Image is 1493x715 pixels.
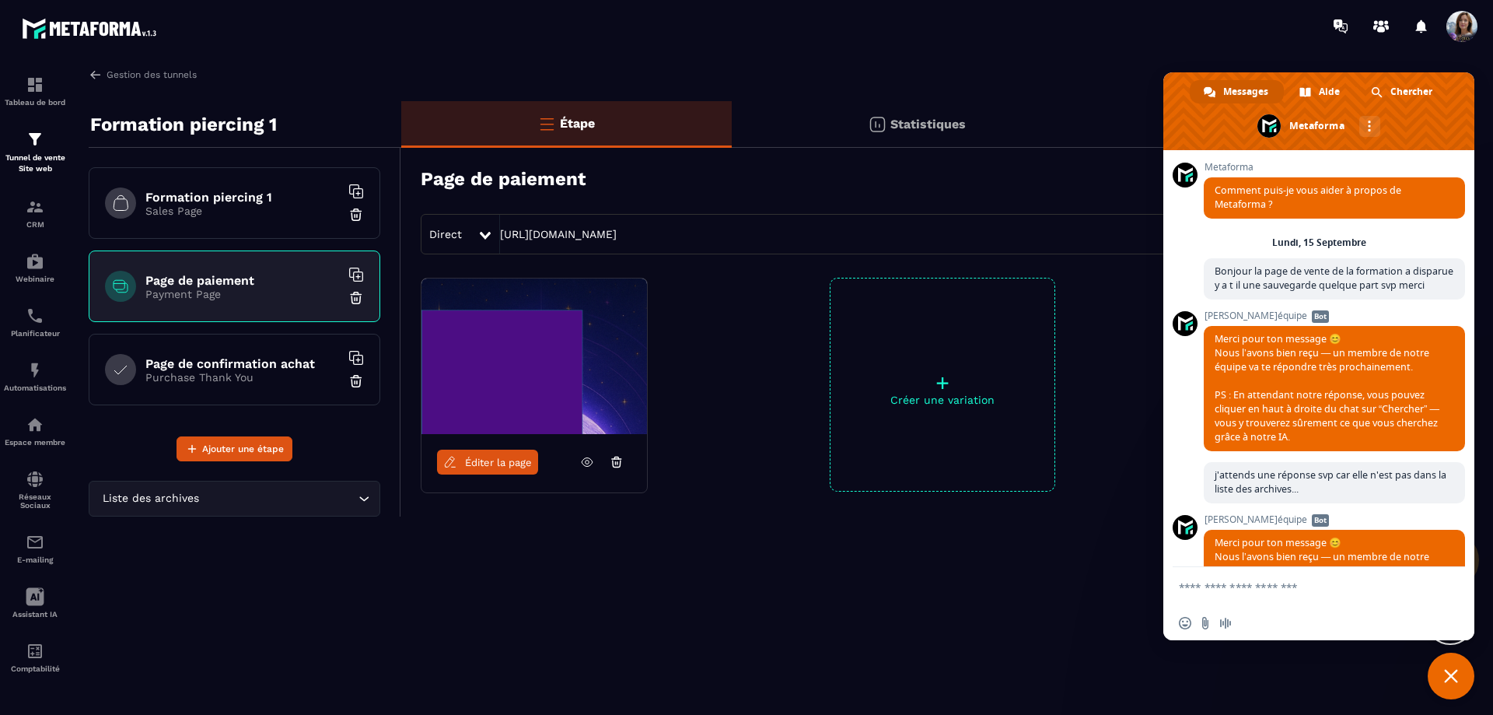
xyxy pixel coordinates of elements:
[26,75,44,94] img: formation
[1319,80,1340,103] span: Aide
[4,152,66,174] p: Tunnel de vente Site web
[4,576,66,630] a: Assistant IA
[429,228,462,240] span: Direct
[26,533,44,552] img: email
[26,361,44,380] img: automations
[348,290,364,306] img: trash
[1190,80,1284,103] div: Messages
[465,457,532,468] span: Éditer la page
[348,373,364,389] img: trash
[830,394,1054,406] p: Créer une variation
[1285,80,1355,103] div: Aide
[4,610,66,619] p: Assistant IA
[1215,468,1446,496] span: j'attends une réponse svp car elle n'est pas dans la liste des archives...
[4,630,66,685] a: accountantaccountantComptabilité
[348,207,364,223] img: trash
[145,371,340,384] p: Purchase Thank You
[4,349,66,404] a: automationsautomationsAutomatisations
[26,198,44,216] img: formation
[4,521,66,576] a: emailemailE-mailing
[26,130,44,149] img: formation
[202,490,355,507] input: Search for option
[4,118,66,186] a: formationformationTunnel de vente Site web
[145,205,340,217] p: Sales Page
[4,295,66,349] a: schedulerschedulerPlanificateur
[145,273,340,288] h6: Page de paiement
[4,664,66,673] p: Comptabilité
[1359,116,1380,137] div: Autres canaux
[26,307,44,325] img: scheduler
[26,642,44,661] img: accountant
[1204,310,1465,321] span: [PERSON_NAME]équipe
[145,288,340,300] p: Payment Page
[1199,617,1212,629] span: Envoyer un fichier
[4,186,66,240] a: formationformationCRM
[89,68,103,82] img: arrow
[4,458,66,521] a: social-networksocial-networkRéseaux Sociaux
[500,228,617,240] a: [URL][DOMAIN_NAME]
[4,384,66,392] p: Automatisations
[145,356,340,371] h6: Page de confirmation achat
[4,98,66,107] p: Tableau de bord
[202,441,284,457] span: Ajouter une étape
[89,481,380,517] div: Search for option
[89,68,197,82] a: Gestion des tunnels
[26,470,44,489] img: social-network
[4,438,66,447] p: Espace membre
[1390,80,1432,103] span: Chercher
[4,556,66,564] p: E-mailing
[4,220,66,229] p: CRM
[1179,580,1425,594] textarea: Entrez votre message...
[26,252,44,271] img: automations
[1357,80,1448,103] div: Chercher
[1428,653,1474,699] div: Fermer le chat
[1312,310,1329,323] span: Bot
[177,436,292,461] button: Ajouter une étape
[1215,184,1401,211] span: Comment puis-je vous aider à propos de Metaforma ?
[421,279,647,434] img: image
[560,116,595,131] p: Étape
[4,329,66,338] p: Planificateur
[1215,332,1439,443] span: Merci pour ton message 😊 Nous l’avons bien reçu — un membre de notre équipe va te répondre très p...
[145,190,340,205] h6: Formation piercing 1
[890,117,966,131] p: Statistiques
[1179,617,1191,629] span: Insérer un emoji
[4,275,66,283] p: Webinaire
[830,372,1054,394] p: +
[868,115,886,134] img: stats.20deebd0.svg
[1215,265,1453,292] span: Bonjour la page de vente de la formation a disparue y a t il une sauvegarde quelque part svp merci
[4,492,66,510] p: Réseaux Sociaux
[90,109,277,140] p: Formation piercing 1
[1219,617,1232,629] span: Message audio
[1223,80,1268,103] span: Messages
[99,490,202,507] span: Liste des archives
[1204,514,1465,525] span: [PERSON_NAME]équipe
[537,114,556,133] img: bars-o.4a397970.svg
[4,64,66,118] a: formationformationTableau de bord
[421,168,586,190] h3: Page de paiement
[1312,514,1329,527] span: Bot
[26,415,44,434] img: automations
[22,14,162,43] img: logo
[4,240,66,295] a: automationsautomationsWebinaire
[4,404,66,458] a: automationsautomationsEspace membre
[1204,162,1465,173] span: Metaforma
[1272,238,1366,247] div: Lundi, 15 Septembre
[1215,536,1439,647] span: Merci pour ton message 😊 Nous l’avons bien reçu — un membre de notre équipe va te répondre très p...
[437,450,538,475] a: Éditer la page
